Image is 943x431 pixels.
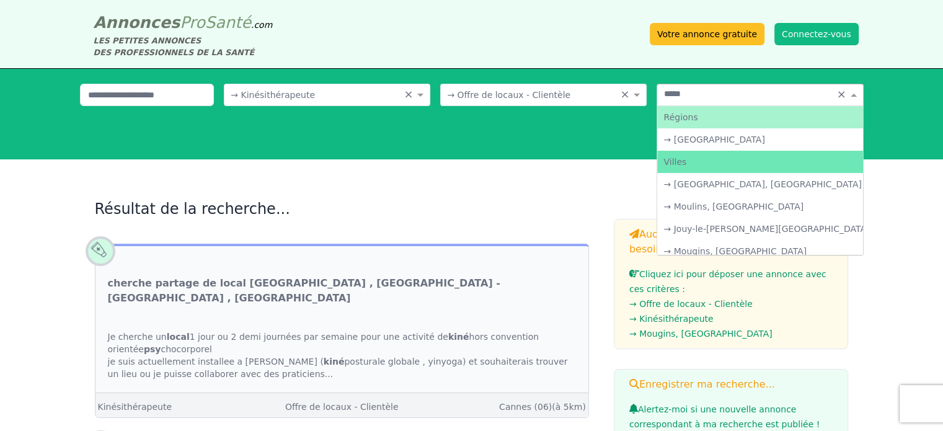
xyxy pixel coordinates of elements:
h3: Enregistrer ma recherche... [629,377,833,392]
div: → Mougins, [GEOGRAPHIC_DATA] [657,240,862,262]
div: → [GEOGRAPHIC_DATA] [657,128,862,151]
ng-dropdown-panel: Options list [657,105,863,255]
div: Je cherche un 1 jour ou 2 demi journées par semaine pour une activité de hors convention orientée... [95,318,588,393]
strong: local [167,332,190,342]
strong: kiné [324,357,345,367]
span: Clear all [404,89,414,101]
a: Offre de locaux - Clientèle [285,402,399,412]
h3: Aucune annonce correspond à votre besoin ? [629,227,833,257]
span: Clear all [837,89,848,101]
span: Pro [180,13,205,32]
span: Santé [205,13,251,32]
a: Votre annonce gratuite [650,23,764,45]
span: Alertez-moi si une nouvelle annonce correspondant à ma recherche est publiée ! [629,404,820,429]
span: Clear all [620,89,631,101]
a: AnnoncesProSanté.com [94,13,273,32]
li: → Kinésithérapeute [629,311,833,326]
h2: Résultat de la recherche... [95,199,589,219]
a: Cliquez ici pour déposer une annonce avec ces critères :→ Offre de locaux - Clientèle→ Kinésithér... [629,269,833,341]
div: Villes [657,151,862,173]
strong: kiné [448,332,469,342]
div: Régions [657,106,862,128]
span: (à 5km) [552,402,586,412]
div: → Jouy-le-[PERSON_NAME][GEOGRAPHIC_DATA] [657,218,862,240]
strong: psy [144,344,161,354]
a: Kinésithérapeute [98,402,172,412]
li: → Offre de locaux - Clientèle [629,296,833,311]
a: cherche partage de local [GEOGRAPHIC_DATA] , [GEOGRAPHIC_DATA] -[GEOGRAPHIC_DATA] , [GEOGRAPHIC_D... [108,276,576,306]
a: Cannes (06)(à 5km) [499,402,586,412]
li: → Mougins, [GEOGRAPHIC_DATA] [629,326,833,341]
div: LES PETITES ANNONCES DES PROFESSIONNELS DE LA SANTÉ [94,35,273,58]
button: Connectez-vous [774,23,859,45]
span: .com [251,20,272,30]
div: → Moulins, [GEOGRAPHIC_DATA] [657,195,862,218]
div: → [GEOGRAPHIC_DATA], [GEOGRAPHIC_DATA] [657,173,862,195]
div: Affiner la recherche... [80,111,864,123]
span: Annonces [94,13,180,32]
